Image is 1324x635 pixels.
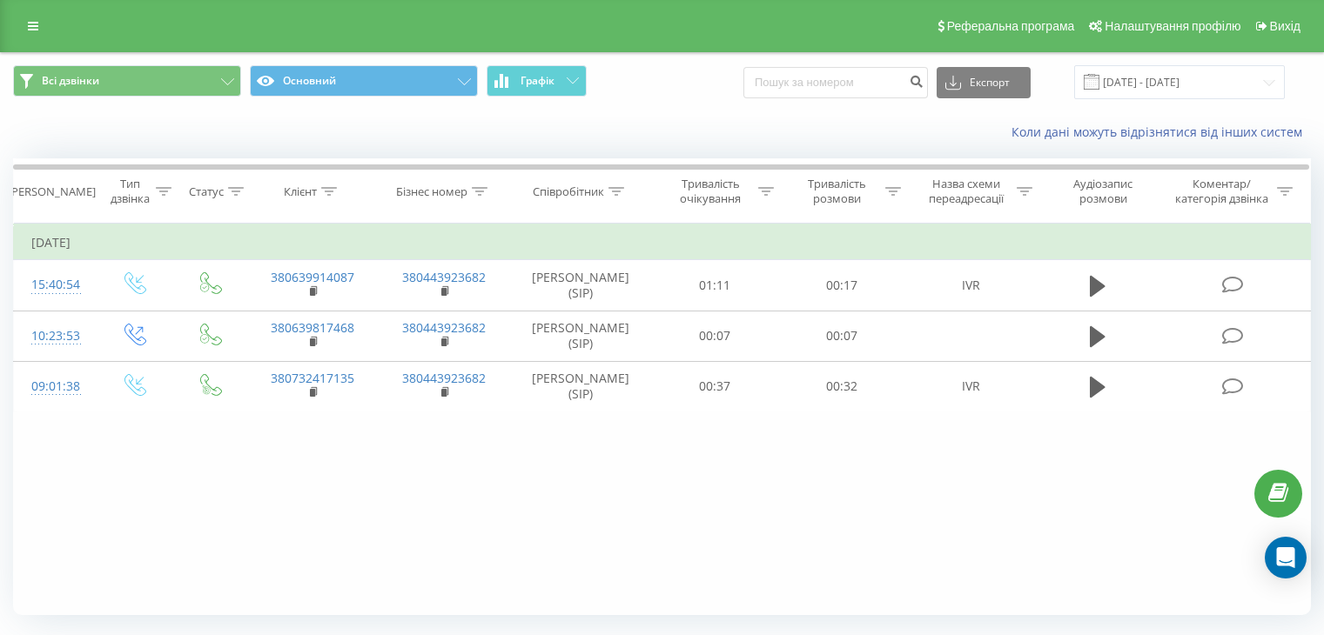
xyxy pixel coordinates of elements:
[402,370,486,386] a: 380443923682
[271,269,354,285] a: 380639914087
[271,370,354,386] a: 380732417135
[521,75,554,87] span: Графік
[652,361,778,411] td: 00:37
[510,361,652,411] td: [PERSON_NAME] (SIP)
[904,260,1036,311] td: IVR
[1265,537,1307,578] div: Open Intercom Messenger
[42,74,99,88] span: Всі дзвінки
[31,268,77,302] div: 15:40:54
[8,184,96,199] div: [PERSON_NAME]
[668,177,755,206] div: Тривалість очікування
[31,370,77,404] div: 09:01:38
[284,184,317,199] div: Клієнт
[396,184,467,199] div: Бізнес номер
[402,269,486,285] a: 380443923682
[778,260,904,311] td: 00:17
[510,311,652,361] td: [PERSON_NAME] (SIP)
[402,319,486,336] a: 380443923682
[904,361,1036,411] td: IVR
[743,67,928,98] input: Пошук за номером
[937,67,1031,98] button: Експорт
[1270,19,1300,33] span: Вихід
[652,311,778,361] td: 00:07
[14,225,1311,260] td: [DATE]
[1105,19,1240,33] span: Налаштування профілю
[778,361,904,411] td: 00:32
[13,65,241,97] button: Всі дзвінки
[271,319,354,336] a: 380639817468
[947,19,1075,33] span: Реферальна програма
[533,184,604,199] div: Співробітник
[250,65,478,97] button: Основний
[1052,177,1154,206] div: Аудіозапис розмови
[510,260,652,311] td: [PERSON_NAME] (SIP)
[794,177,881,206] div: Тривалість розмови
[921,177,1012,206] div: Назва схеми переадресації
[189,184,224,199] div: Статус
[778,311,904,361] td: 00:07
[110,177,151,206] div: Тип дзвінка
[1171,177,1273,206] div: Коментар/категорія дзвінка
[31,319,77,353] div: 10:23:53
[487,65,587,97] button: Графік
[1011,124,1311,140] a: Коли дані можуть відрізнятися вiд інших систем
[652,260,778,311] td: 01:11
